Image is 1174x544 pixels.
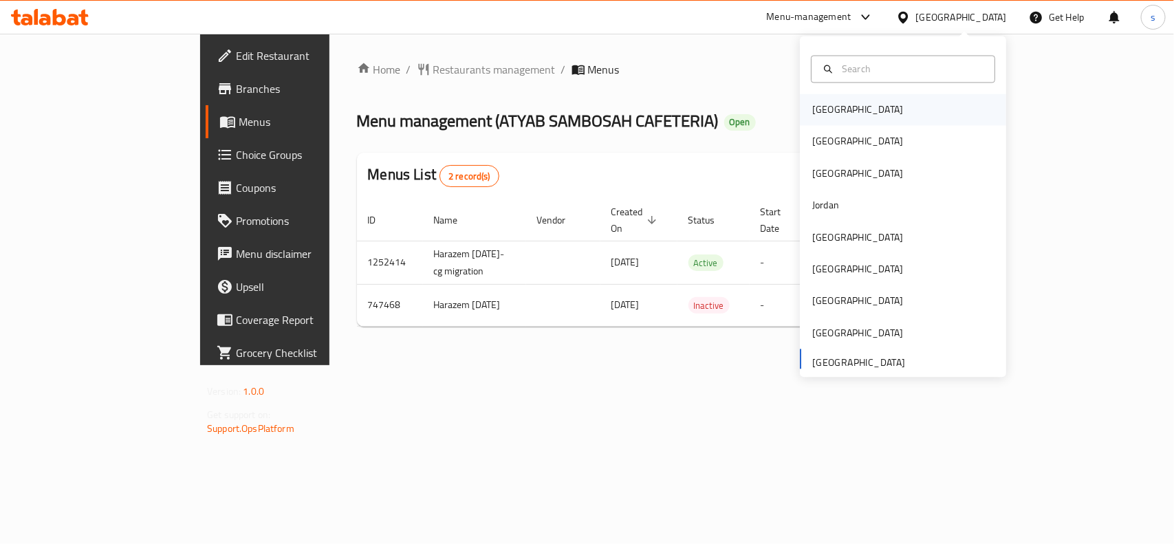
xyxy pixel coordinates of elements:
span: Restaurants management [433,61,556,78]
span: Menus [239,113,385,130]
span: s [1151,10,1155,25]
input: Search [836,61,986,76]
a: Menus [206,105,396,138]
td: Harazem [DATE]-cg migration [423,241,526,284]
span: Name [434,212,476,228]
div: [GEOGRAPHIC_DATA] [812,294,903,309]
span: Vendor [537,212,584,228]
span: Inactive [688,298,730,314]
span: Start Date [761,204,799,237]
a: Edit Restaurant [206,39,396,72]
span: 1.0.0 [243,382,264,400]
span: Version: [207,382,241,400]
li: / [561,61,566,78]
span: Promotions [236,213,385,229]
h2: Menus List [368,164,499,187]
a: Branches [206,72,396,105]
span: Coverage Report [236,312,385,328]
a: Coverage Report [206,303,396,336]
a: Menu disclaimer [206,237,396,270]
div: [GEOGRAPHIC_DATA] [812,262,903,277]
span: Upsell [236,279,385,295]
a: Promotions [206,204,396,237]
span: Open [724,116,756,128]
div: [GEOGRAPHIC_DATA] [812,325,903,340]
span: [DATE] [611,296,640,314]
div: [GEOGRAPHIC_DATA] [916,10,1007,25]
span: Grocery Checklist [236,345,385,361]
span: ID [368,212,394,228]
span: Menu management ( ATYAB SAMBOSAH CAFETERIA ) [357,105,719,136]
div: [GEOGRAPHIC_DATA] [812,134,903,149]
span: Choice Groups [236,146,385,163]
span: Menu disclaimer [236,246,385,262]
a: Coupons [206,171,396,204]
div: Jordan [812,198,839,213]
span: Status [688,212,733,228]
div: [GEOGRAPHIC_DATA] [812,230,903,245]
span: 2 record(s) [440,170,499,183]
span: [DATE] [611,253,640,271]
td: Harazem [DATE] [423,284,526,326]
li: / [406,61,411,78]
td: - [750,241,816,284]
span: Active [688,255,724,271]
span: Menus [588,61,620,78]
a: Choice Groups [206,138,396,171]
a: Grocery Checklist [206,336,396,369]
a: Support.OpsPlatform [207,420,294,437]
div: [GEOGRAPHIC_DATA] [812,166,903,181]
div: [GEOGRAPHIC_DATA] [812,102,903,118]
span: Edit Restaurant [236,47,385,64]
a: Upsell [206,270,396,303]
td: - [750,284,816,326]
div: Menu-management [767,9,851,25]
a: Restaurants management [417,61,556,78]
span: Branches [236,80,385,97]
div: Inactive [688,297,730,314]
span: Coupons [236,179,385,196]
nav: breadcrumb [357,61,946,78]
span: Created On [611,204,661,237]
table: enhanced table [357,199,1041,327]
span: Get support on: [207,406,270,424]
div: Open [724,114,756,131]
